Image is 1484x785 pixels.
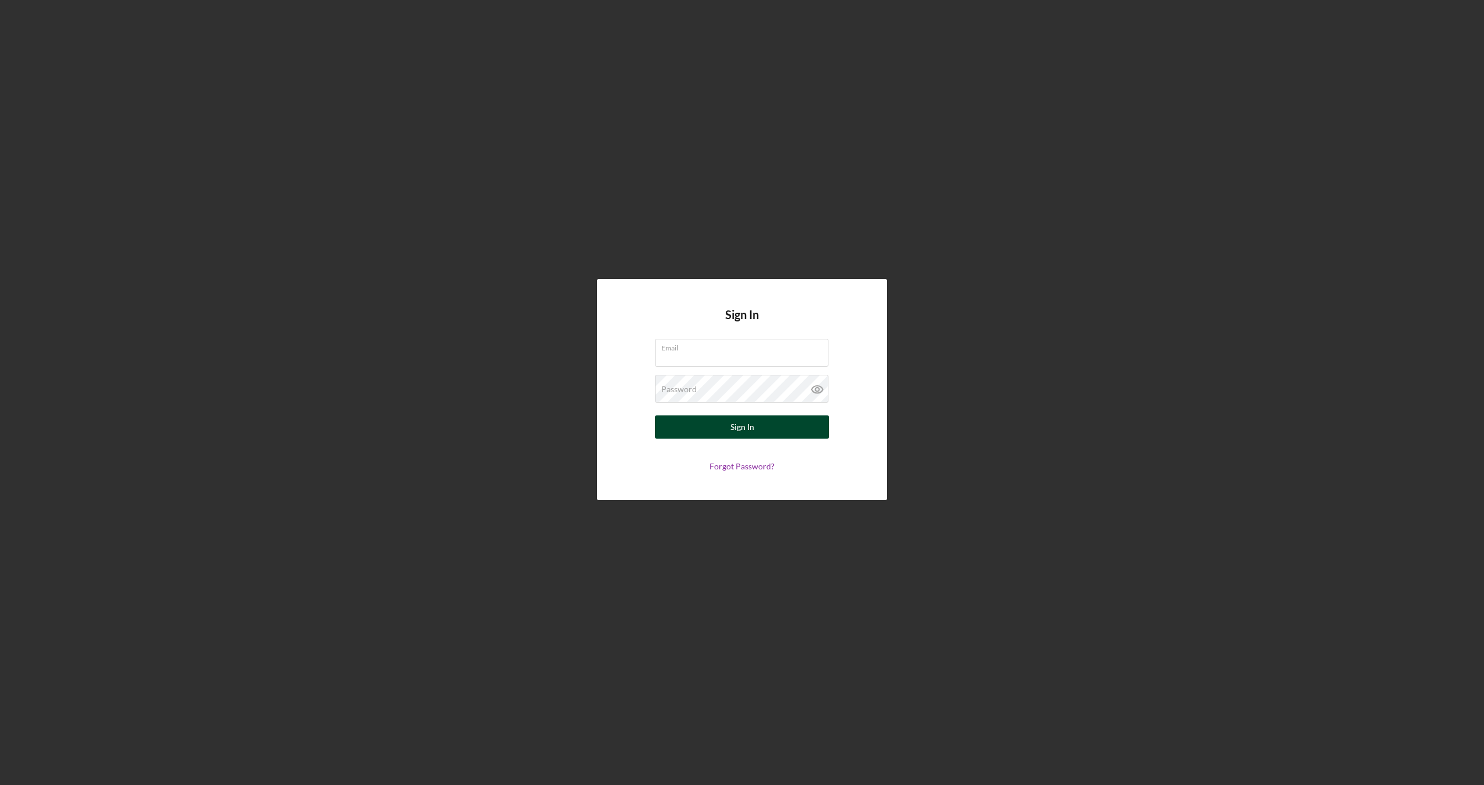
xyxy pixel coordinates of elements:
[710,461,774,471] a: Forgot Password?
[661,385,697,394] label: Password
[661,339,828,352] label: Email
[730,415,754,439] div: Sign In
[725,308,759,339] h4: Sign In
[655,415,829,439] button: Sign In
